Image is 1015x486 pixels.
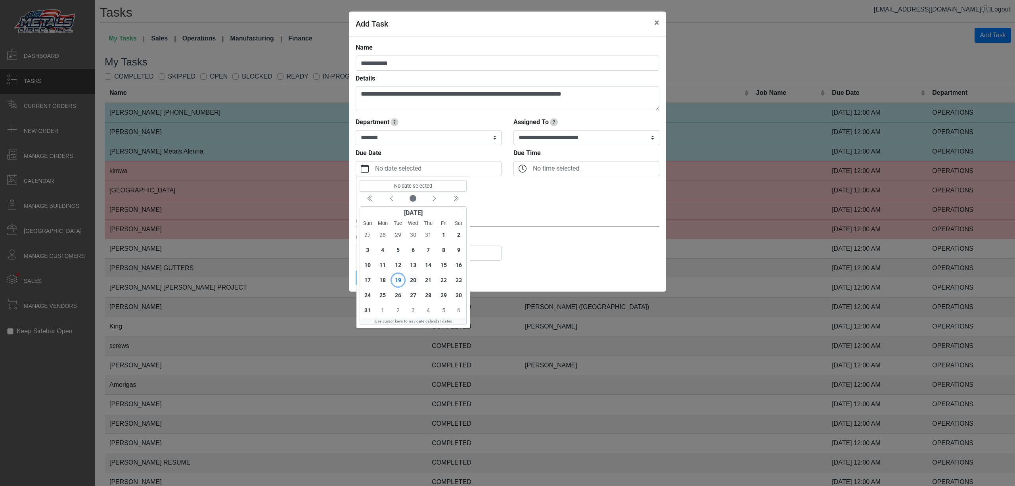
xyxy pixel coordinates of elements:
div: Thursday, August 14, 2025 [421,257,436,273]
div: Tuesday, September 2, 2025 [391,303,406,318]
span: 27 [407,289,419,302]
small: Saturday [451,219,466,227]
span: 16 [452,259,465,271]
button: Next year [445,193,467,205]
span: 22 [437,274,450,286]
svg: circle fill [410,195,417,202]
div: Tuesday, August 26, 2025 [391,288,406,303]
div: Thursday, July 31, 2025 [421,227,436,242]
button: Previous year [360,193,381,205]
div: Tuesday, August 19, 2025 (Today) [391,273,406,288]
div: Saturday, August 16, 2025 [451,257,466,273]
div: Tuesday, August 12, 2025 [391,257,406,273]
span: 2 [392,304,404,317]
span: 7 [422,244,435,256]
span: 14 [422,259,435,271]
button: calendar [356,161,373,176]
svg: chevron double left [452,195,460,202]
span: 4 [422,304,435,317]
span: 15 [437,259,450,271]
div: Saturday, August 9, 2025 [451,242,466,257]
svg: clock [519,165,527,173]
div: Sunday, August 17, 2025 [360,273,375,288]
div: Friday, August 29, 2025 [436,288,451,303]
div: Wednesday, August 27, 2025 [406,288,421,303]
button: Previous month [381,193,402,205]
div: Wednesday, August 13, 2025 [406,257,421,273]
div: Wednesday, August 20, 2025 [406,273,421,288]
svg: chevron double left [367,195,374,202]
small: Friday [436,219,451,227]
small: Thursday [421,219,436,227]
svg: chevron left [388,195,395,202]
button: Close [648,12,666,34]
span: 8 [437,244,450,256]
div: Saturday, August 2, 2025 [451,227,466,242]
output: No date selected [360,180,467,192]
span: 10 [361,259,374,271]
div: Monday, September 1, 2025 [375,303,390,318]
div: Thursday, August 28, 2025 [421,288,436,303]
div: Sunday, August 3, 2025 [360,242,375,257]
span: 20 [407,274,419,286]
span: 24 [361,289,374,302]
strong: Details [356,75,375,82]
div: Sunday, August 31, 2025 [360,303,375,318]
div: Saturday, August 23, 2025 [451,273,466,288]
strong: Name [356,44,373,51]
small: Tuesday [391,219,406,227]
span: 13 [407,259,419,271]
span: 18 [376,274,389,286]
span: 17 [361,274,374,286]
span: 12 [392,259,404,271]
button: Save [356,270,380,285]
span: 29 [392,229,404,241]
span: 30 [407,229,419,241]
span: 9 [452,244,465,256]
span: 11 [376,259,389,271]
span: 31 [422,229,435,241]
span: 31 [361,304,374,317]
span: Track who this task is assigned to [550,118,558,126]
div: Tuesday, August 5, 2025 [391,242,406,257]
span: 4 [376,244,389,256]
small: Wednesday [406,219,421,227]
svg: calendar [361,165,369,173]
div: Sunday, July 27, 2025 [360,227,375,242]
span: 3 [361,244,374,256]
div: Thursday, September 4, 2025 [421,303,436,318]
div: Calendar navigation [360,193,467,205]
span: 5 [392,244,404,256]
span: 28 [376,229,389,241]
div: Friday, August 15, 2025 [436,257,451,273]
span: 28 [422,289,435,302]
div: Monday, August 18, 2025 [375,273,390,288]
div: Use cursor keys to navigate calendar dates [360,318,466,324]
div: Wednesday, July 30, 2025 [406,227,421,242]
div: Saturday, August 30, 2025 [451,288,466,303]
svg: chevron left [431,195,438,202]
span: 30 [452,289,465,302]
div: Saturday, September 6, 2025 [451,303,466,318]
div: Tuesday, July 29, 2025 [391,227,406,242]
div: Sunday, August 24, 2025 [360,288,375,303]
div: [DATE] [360,207,466,219]
button: clock [514,161,531,176]
button: Next month [424,193,445,205]
div: Wednesday, August 6, 2025 [406,242,421,257]
strong: Customer [356,234,383,241]
div: Friday, September 5, 2025 [436,303,451,318]
strong: Assigned To [513,118,549,126]
small: Monday [375,219,390,227]
span: 23 [452,274,465,286]
div: Optional: Link to [356,217,659,227]
div: Thursday, August 21, 2025 [421,273,436,288]
h5: Add Task [356,18,388,30]
div: Friday, August 1, 2025 [436,227,451,242]
span: 6 [452,304,465,317]
div: Monday, August 11, 2025 [375,257,390,273]
div: Wednesday, September 3, 2025 [406,303,421,318]
span: 25 [376,289,389,302]
span: 26 [392,289,404,302]
div: Friday, August 22, 2025 [436,273,451,288]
